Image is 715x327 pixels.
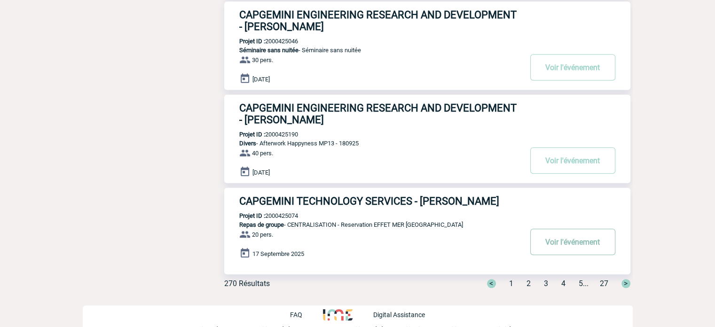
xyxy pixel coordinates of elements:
[530,229,615,255] button: Voir l'événement
[239,131,265,138] b: Projet ID :
[579,279,583,288] span: 5
[600,279,608,288] span: 27
[509,279,513,288] span: 1
[224,195,630,207] a: CAPGEMINI TECHNOLOGY SERVICES - [PERSON_NAME]
[239,140,256,147] span: Divers
[290,311,302,319] p: FAQ
[239,47,299,54] span: Séminaire sans nuitée
[476,279,630,288] div: ...
[224,102,630,126] a: CAPGEMINI ENGINEERING RESEARCH AND DEVELOPMENT - [PERSON_NAME]
[621,279,630,288] span: >
[239,221,284,228] span: Repas de groupe
[323,309,352,320] img: http://www.idealmeetingsevents.fr/
[290,310,323,319] a: FAQ
[224,140,521,147] p: - Afterwork Happyness MP13 - 180925
[224,131,298,138] p: 2000425190
[487,279,496,288] span: <
[252,169,270,176] span: [DATE]
[224,38,298,45] p: 2000425046
[224,9,630,32] a: CAPGEMINI ENGINEERING RESEARCH AND DEVELOPMENT - [PERSON_NAME]
[252,231,273,238] span: 20 pers.
[252,150,273,157] span: 40 pers.
[239,212,265,219] b: Projet ID :
[239,195,521,207] h3: CAPGEMINI TECHNOLOGY SERVICES - [PERSON_NAME]
[252,76,270,83] span: [DATE]
[224,279,270,288] div: 270 Résultats
[544,279,548,288] span: 3
[561,279,566,288] span: 4
[373,311,425,319] p: Digital Assistance
[252,250,304,257] span: 17 Septembre 2025
[239,38,265,45] b: Projet ID :
[526,279,531,288] span: 2
[252,56,273,64] span: 30 pers.
[530,147,615,174] button: Voir l'événement
[224,212,298,219] p: 2000425074
[530,54,615,80] button: Voir l'événement
[239,102,521,126] h3: CAPGEMINI ENGINEERING RESEARCH AND DEVELOPMENT - [PERSON_NAME]
[224,221,521,228] p: - CENTRALISATION - Reservation EFFET MER [GEOGRAPHIC_DATA]
[224,47,521,54] p: - Séminaire sans nuitée
[239,9,521,32] h3: CAPGEMINI ENGINEERING RESEARCH AND DEVELOPMENT - [PERSON_NAME]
